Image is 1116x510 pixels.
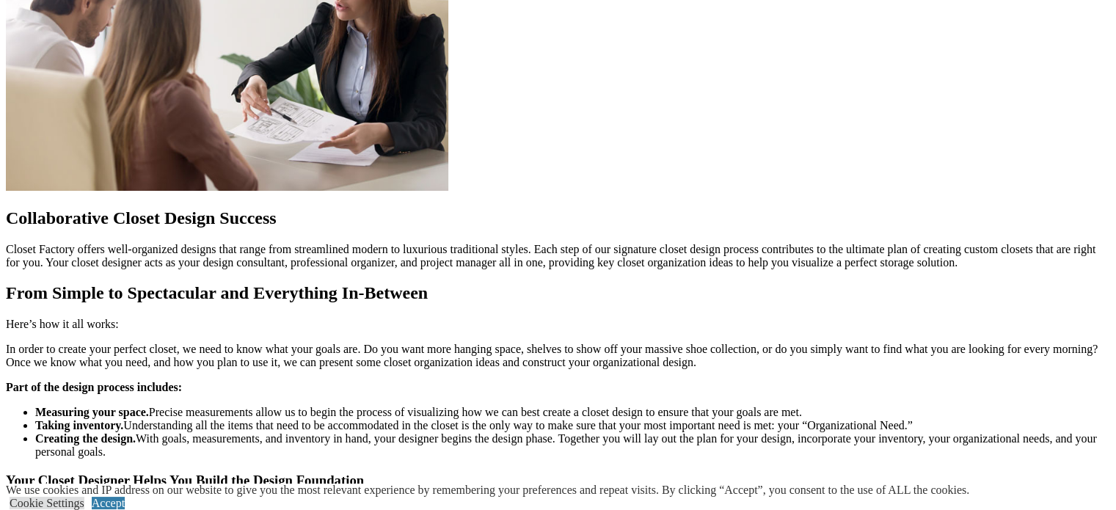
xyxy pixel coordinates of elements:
p: Here’s how it all works: [6,318,1110,331]
li: Precise measurements allow us to begin the process of visualizing how we can best create a closet... [35,406,1110,419]
h2: From Simple to Spectacular and Everything In-Between [6,283,1110,303]
strong: Measuring your space. [35,406,149,418]
li: With goals, measurements, and inventory in hand, your designer begins the design phase. Together ... [35,432,1110,459]
a: Cookie Settings [10,497,84,509]
li: Understanding all the items that need to be accommodated in the closet is the only way to make su... [35,419,1110,432]
a: Accept [92,497,125,509]
strong: Part of the design process includes: [6,381,182,393]
p: Closet Factory offers well-organized designs that range from streamlined modern to luxurious trad... [6,243,1110,269]
h3: Your Closet Designer Helps You Build the Design Foundation [6,473,1110,489]
strong: Creating the design. [35,432,136,445]
strong: Taking inventory. [35,419,123,431]
p: In order to create your perfect closet, we need to know what your goals are. Do you want more han... [6,343,1110,369]
h2: Collaborative Closet Design Success [6,208,1110,228]
div: We use cookies and IP address on our website to give you the most relevant experience by remember... [6,484,969,497]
